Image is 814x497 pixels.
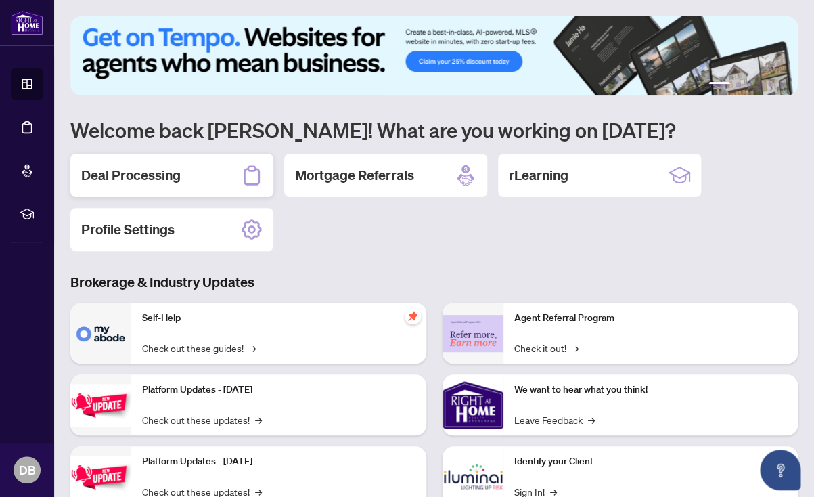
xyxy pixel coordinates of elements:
[142,341,256,355] a: Check out these guides!→
[142,311,415,326] p: Self-Help
[11,10,43,35] img: logo
[760,450,800,490] button: Open asap
[443,315,503,352] img: Agent Referral Program
[746,82,752,87] button: 3
[255,412,262,427] span: →
[70,303,131,364] img: Self-Help
[572,341,579,355] span: →
[405,308,421,324] span: pushpin
[81,166,181,185] h2: Deal Processing
[514,454,788,469] p: Identify your Client
[779,82,784,87] button: 6
[249,341,256,355] span: →
[514,383,788,397] p: We want to hear what you think!
[70,16,798,95] img: Slide 0
[736,82,741,87] button: 2
[514,412,595,427] a: Leave Feedback→
[757,82,763,87] button: 4
[142,412,262,427] a: Check out these updates!→
[708,82,730,87] button: 1
[509,166,568,185] h2: rLearning
[19,460,36,479] span: DB
[295,166,414,185] h2: Mortgage Referrals
[443,374,503,435] img: We want to hear what you think!
[514,311,788,326] p: Agent Referral Program
[81,220,175,239] h2: Profile Settings
[70,273,798,292] h3: Brokerage & Industry Updates
[70,384,131,427] img: Platform Updates - July 21, 2025
[142,454,415,469] p: Platform Updates - [DATE]
[768,82,773,87] button: 5
[142,383,415,397] p: Platform Updates - [DATE]
[588,412,595,427] span: →
[514,341,579,355] a: Check it out!→
[70,117,798,143] h1: Welcome back [PERSON_NAME]! What are you working on [DATE]?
